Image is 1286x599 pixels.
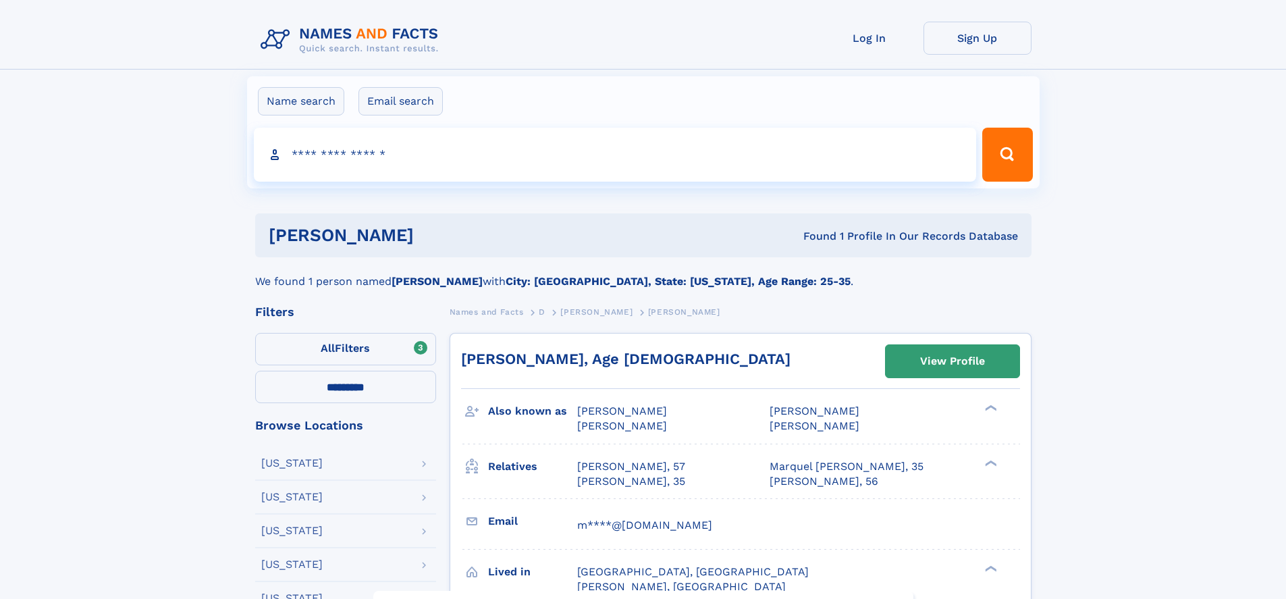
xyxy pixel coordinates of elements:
[770,459,923,474] a: Marquel [PERSON_NAME], 35
[539,303,545,320] a: D
[269,227,609,244] h1: [PERSON_NAME]
[506,275,851,288] b: City: [GEOGRAPHIC_DATA], State: [US_STATE], Age Range: 25-35
[560,303,633,320] a: [PERSON_NAME]
[392,275,483,288] b: [PERSON_NAME]
[488,510,577,533] h3: Email
[770,419,859,432] span: [PERSON_NAME]
[450,303,524,320] a: Names and Facts
[261,559,323,570] div: [US_STATE]
[255,419,436,432] div: Browse Locations
[321,342,335,355] span: All
[982,564,998,573] div: ❯
[488,400,577,423] h3: Also known as
[982,404,998,413] div: ❯
[982,128,1032,182] button: Search Button
[577,580,786,593] span: [PERSON_NAME], [GEOGRAPHIC_DATA]
[461,350,791,367] a: [PERSON_NAME], Age [DEMOGRAPHIC_DATA]
[560,307,633,317] span: [PERSON_NAME]
[488,455,577,478] h3: Relatives
[261,458,323,469] div: [US_STATE]
[886,345,1019,377] a: View Profile
[815,22,923,55] a: Log In
[488,561,577,583] h3: Lived in
[608,229,1018,244] div: Found 1 Profile In Our Records Database
[261,525,323,536] div: [US_STATE]
[539,307,545,317] span: D
[923,22,1032,55] a: Sign Up
[255,257,1032,290] div: We found 1 person named with .
[258,87,344,115] label: Name search
[254,128,977,182] input: search input
[261,492,323,502] div: [US_STATE]
[255,306,436,318] div: Filters
[577,459,685,474] a: [PERSON_NAME], 57
[577,419,667,432] span: [PERSON_NAME]
[577,565,809,578] span: [GEOGRAPHIC_DATA], [GEOGRAPHIC_DATA]
[577,405,667,417] span: [PERSON_NAME]
[982,459,998,467] div: ❯
[255,333,436,365] label: Filters
[770,405,859,417] span: [PERSON_NAME]
[255,22,450,58] img: Logo Names and Facts
[920,346,985,377] div: View Profile
[358,87,443,115] label: Email search
[577,474,685,489] a: [PERSON_NAME], 35
[648,307,720,317] span: [PERSON_NAME]
[770,474,878,489] a: [PERSON_NAME], 56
